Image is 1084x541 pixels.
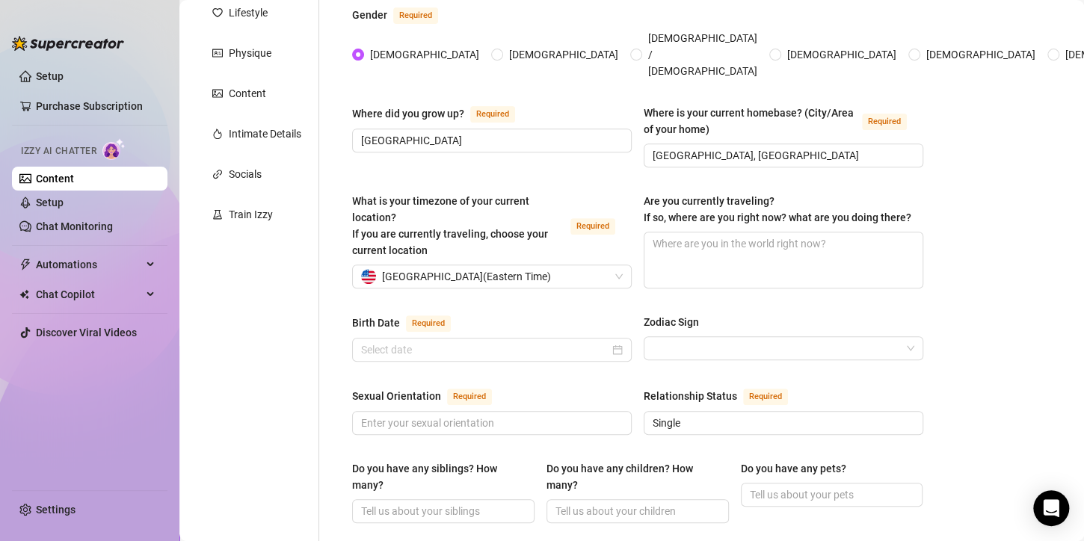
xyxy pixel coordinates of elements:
a: Setup [36,197,64,208]
label: Relationship Status [644,387,804,405]
div: Zodiac Sign [644,314,699,330]
div: Birth Date [352,315,400,331]
div: Where did you grow up? [352,105,464,122]
img: logo-BBDzfeDw.svg [12,36,124,51]
span: Required [447,389,492,405]
span: Required [406,315,451,332]
span: What is your timezone of your current location? If you are currently traveling, choose your curre... [352,195,548,256]
label: Do you have any children? How many? [546,460,729,493]
span: Are you currently traveling? If so, where are you right now? what are you doing there? [644,195,911,223]
input: Sexual Orientation [361,415,620,431]
a: Discover Viral Videos [36,327,137,338]
div: Do you have any siblings? How many? [352,460,524,493]
label: Gender [352,6,455,24]
img: AI Chatter [102,138,126,160]
img: Chat Copilot [19,289,29,300]
span: [DEMOGRAPHIC_DATA] / [DEMOGRAPHIC_DATA] [642,30,763,79]
span: fire [212,129,223,139]
span: Required [743,389,788,405]
div: Where is your current homebase? (City/Area of your home) [644,105,856,137]
div: Train Izzy [229,206,273,223]
div: Relationship Status [644,388,737,404]
span: Required [393,7,438,24]
label: Do you have any siblings? How many? [352,460,535,493]
a: Purchase Subscription [36,100,143,112]
label: Where did you grow up? [352,105,532,123]
div: Do you have any pets? [741,460,846,477]
span: Chat Copilot [36,282,142,306]
label: Do you have any pets? [741,460,857,477]
div: Physique [229,45,271,61]
span: Required [570,218,615,235]
div: Content [229,85,266,102]
input: Do you have any siblings? How many? [361,503,523,519]
a: Setup [36,70,64,82]
span: [DEMOGRAPHIC_DATA] [781,46,902,63]
div: Open Intercom Messenger [1033,490,1069,526]
a: Content [36,173,74,185]
img: us [361,269,376,284]
div: Intimate Details [229,126,301,142]
span: Required [470,106,515,123]
span: experiment [212,209,223,220]
div: Lifestyle [229,4,268,21]
span: heart [212,7,223,18]
span: picture [212,88,223,99]
input: Birth Date [361,341,609,358]
input: Where did you grow up? [361,132,620,149]
input: Do you have any children? How many? [555,503,717,519]
div: Sexual Orientation [352,388,441,404]
label: Birth Date [352,314,467,332]
div: Do you have any children? How many? [546,460,718,493]
span: thunderbolt [19,259,31,270]
div: Gender [352,7,387,23]
span: Izzy AI Chatter [21,144,96,158]
input: Relationship Status [653,415,911,431]
label: Zodiac Sign [644,314,709,330]
span: [DEMOGRAPHIC_DATA] [364,46,485,63]
input: Where is your current homebase? (City/Area of your home) [653,147,911,164]
span: [DEMOGRAPHIC_DATA] [503,46,624,63]
label: Sexual Orientation [352,387,508,405]
span: [DEMOGRAPHIC_DATA] [920,46,1041,63]
a: Settings [36,504,76,516]
div: Socials [229,166,262,182]
a: Chat Monitoring [36,220,113,232]
span: link [212,169,223,179]
span: Automations [36,253,142,276]
span: Required [862,114,907,130]
span: idcard [212,48,223,58]
input: Do you have any pets? [750,486,911,503]
label: Where is your current homebase? (City/Area of your home) [644,105,923,137]
span: [GEOGRAPHIC_DATA] ( Eastern Time ) [382,265,551,288]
